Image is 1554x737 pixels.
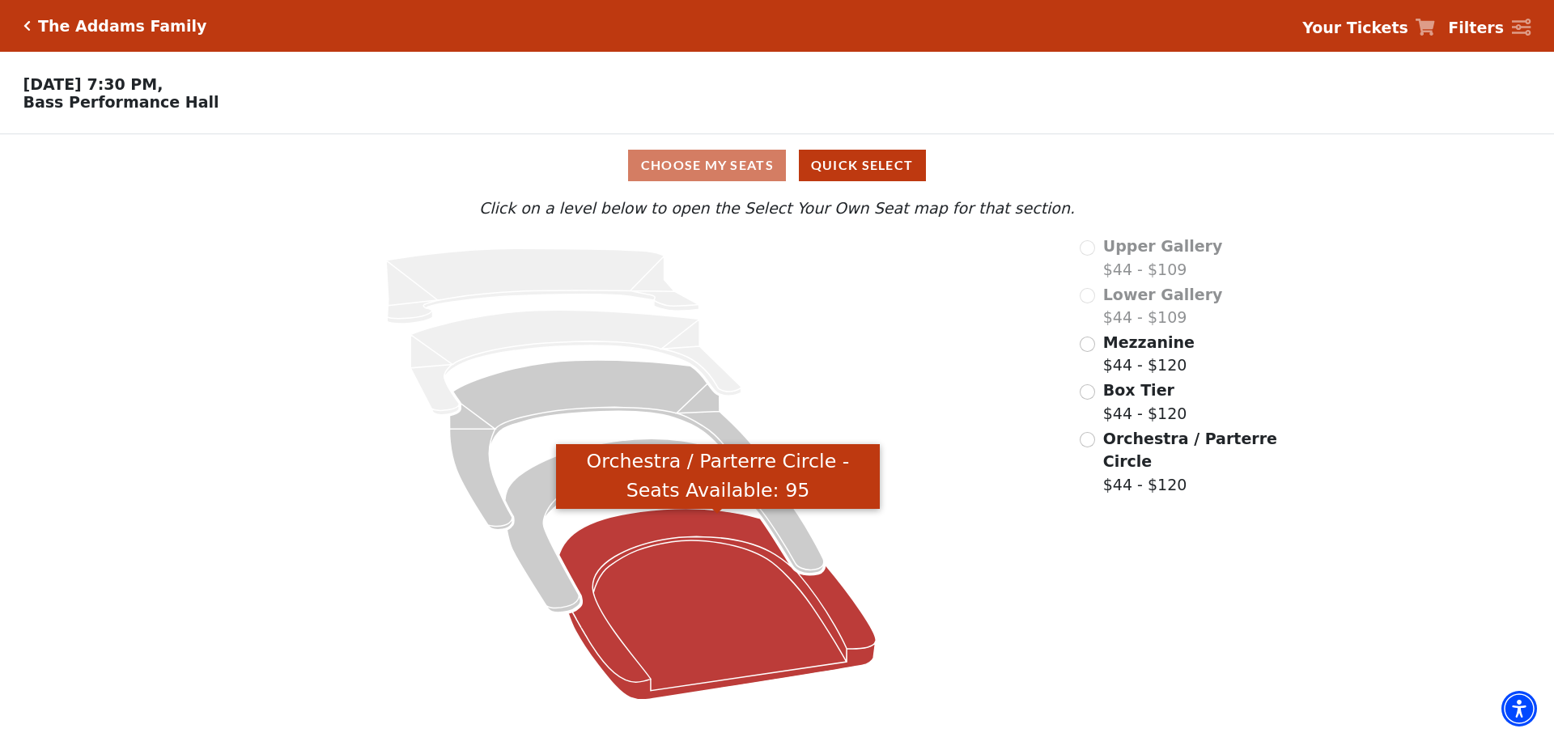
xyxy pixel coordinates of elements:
[1080,384,1095,400] input: Box Tier$44 - $120
[1103,237,1223,255] span: Upper Gallery
[1448,16,1531,40] a: Filters
[1448,19,1504,36] strong: Filters
[1103,331,1195,377] label: $44 - $120
[1103,235,1223,281] label: $44 - $109
[1103,283,1223,329] label: $44 - $109
[559,509,877,700] path: Orchestra / Parterre Circle - Seats Available: 95
[1080,337,1095,352] input: Mezzanine$44 - $120
[1501,691,1537,726] div: Accessibility Menu
[1302,16,1435,40] a: Your Tickets
[411,310,742,415] path: Lower Gallery - Seats Available: 0
[1103,286,1223,303] span: Lower Gallery
[206,197,1348,220] p: Click on a level below to open the Select Your Own Seat map for that section.
[1302,19,1408,36] strong: Your Tickets
[1103,379,1187,425] label: $44 - $120
[1080,432,1095,447] input: Orchestra / Parterre Circle$44 - $120
[1103,381,1174,399] span: Box Tier
[556,444,880,510] div: Orchestra / Parterre Circle - Seats Available: 95
[23,20,31,32] a: Click here to go back to filters
[1103,427,1280,497] label: $44 - $120
[799,150,926,181] button: Quick Select
[1103,333,1195,351] span: Mezzanine
[1103,430,1277,471] span: Orchestra / Parterre Circle
[386,248,699,324] path: Upper Gallery - Seats Available: 0
[38,17,206,36] h5: The Addams Family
